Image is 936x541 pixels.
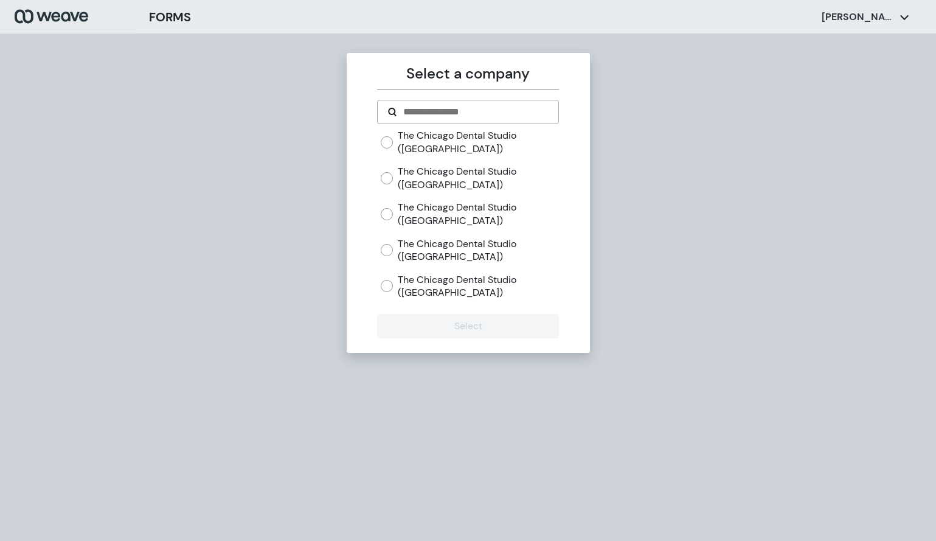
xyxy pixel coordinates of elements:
h3: FORMS [149,8,191,26]
p: [PERSON_NAME] [822,10,895,24]
label: The Chicago Dental Studio ([GEOGRAPHIC_DATA]) [398,129,559,155]
button: Select [377,314,559,338]
label: The Chicago Dental Studio ([GEOGRAPHIC_DATA]) [398,201,559,227]
label: The Chicago Dental Studio ([GEOGRAPHIC_DATA]) [398,273,559,299]
input: Search [402,105,549,119]
label: The Chicago Dental Studio ([GEOGRAPHIC_DATA]) [398,237,559,264]
p: Select a company [377,63,559,85]
label: The Chicago Dental Studio ([GEOGRAPHIC_DATA]) [398,165,559,191]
